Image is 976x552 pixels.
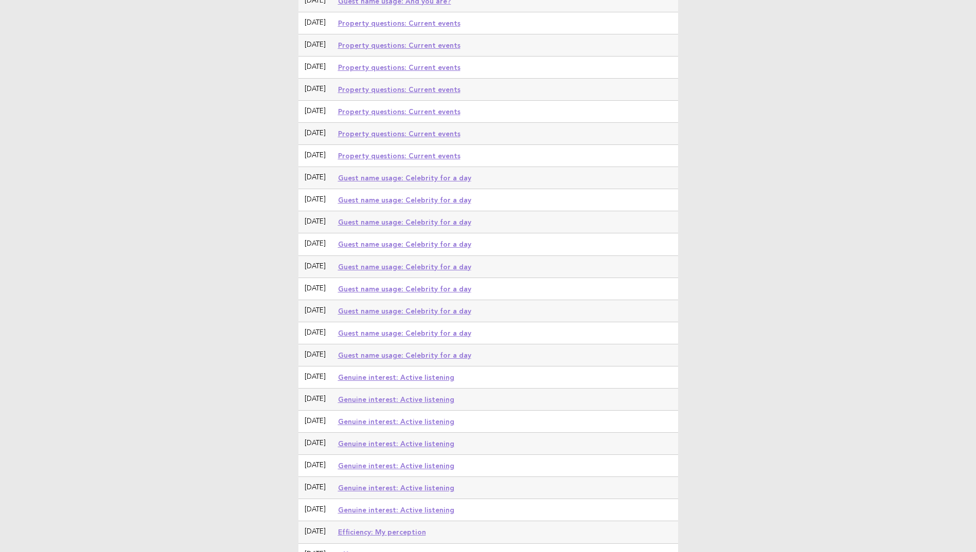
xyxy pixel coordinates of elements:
[338,218,471,226] a: Guest name usage: Celebrity for a day
[338,130,460,138] a: Property questions: Current events
[298,366,332,388] td: [DATE]
[338,351,471,359] a: Guest name usage: Celebrity for a day
[298,278,332,300] td: [DATE]
[338,417,454,426] a: Genuine interest: Active listening
[298,12,332,34] td: [DATE]
[338,19,460,27] a: Property questions: Current events
[298,499,332,521] td: [DATE]
[298,145,332,167] td: [DATE]
[298,300,332,322] td: [DATE]
[298,521,332,543] td: [DATE]
[298,34,332,56] td: [DATE]
[338,395,454,403] a: Genuine interest: Active listening
[338,107,460,116] a: Property questions: Current events
[338,152,460,160] a: Property questions: Current events
[298,455,332,477] td: [DATE]
[298,411,332,433] td: [DATE]
[298,189,332,211] td: [DATE]
[298,255,332,278] td: [DATE]
[298,167,332,189] td: [DATE]
[338,462,454,470] a: Genuine interest: Active listening
[298,433,332,455] td: [DATE]
[338,196,471,204] a: Guest name usage: Celebrity for a day
[338,263,471,271] a: Guest name usage: Celebrity for a day
[298,123,332,145] td: [DATE]
[338,85,460,94] a: Property questions: Current events
[298,211,332,233] td: [DATE]
[298,344,332,366] td: [DATE]
[338,329,471,337] a: Guest name usage: Celebrity for a day
[338,506,454,514] a: Genuine interest: Active listening
[338,285,471,293] a: Guest name usage: Celebrity for a day
[298,322,332,344] td: [DATE]
[338,41,460,49] a: Property questions: Current events
[338,307,471,315] a: Guest name usage: Celebrity for a day
[338,528,426,536] a: Efficiency: My perception
[298,233,332,255] td: [DATE]
[298,388,332,410] td: [DATE]
[338,63,460,71] a: Property questions: Current events
[338,240,471,248] a: Guest name usage: Celebrity for a day
[298,56,332,78] td: [DATE]
[298,477,332,499] td: [DATE]
[298,78,332,100] td: [DATE]
[338,373,454,381] a: Genuine interest: Active listening
[298,100,332,122] td: [DATE]
[338,174,471,182] a: Guest name usage: Celebrity for a day
[338,484,454,492] a: Genuine interest: Active listening
[338,439,454,448] a: Genuine interest: Active listening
